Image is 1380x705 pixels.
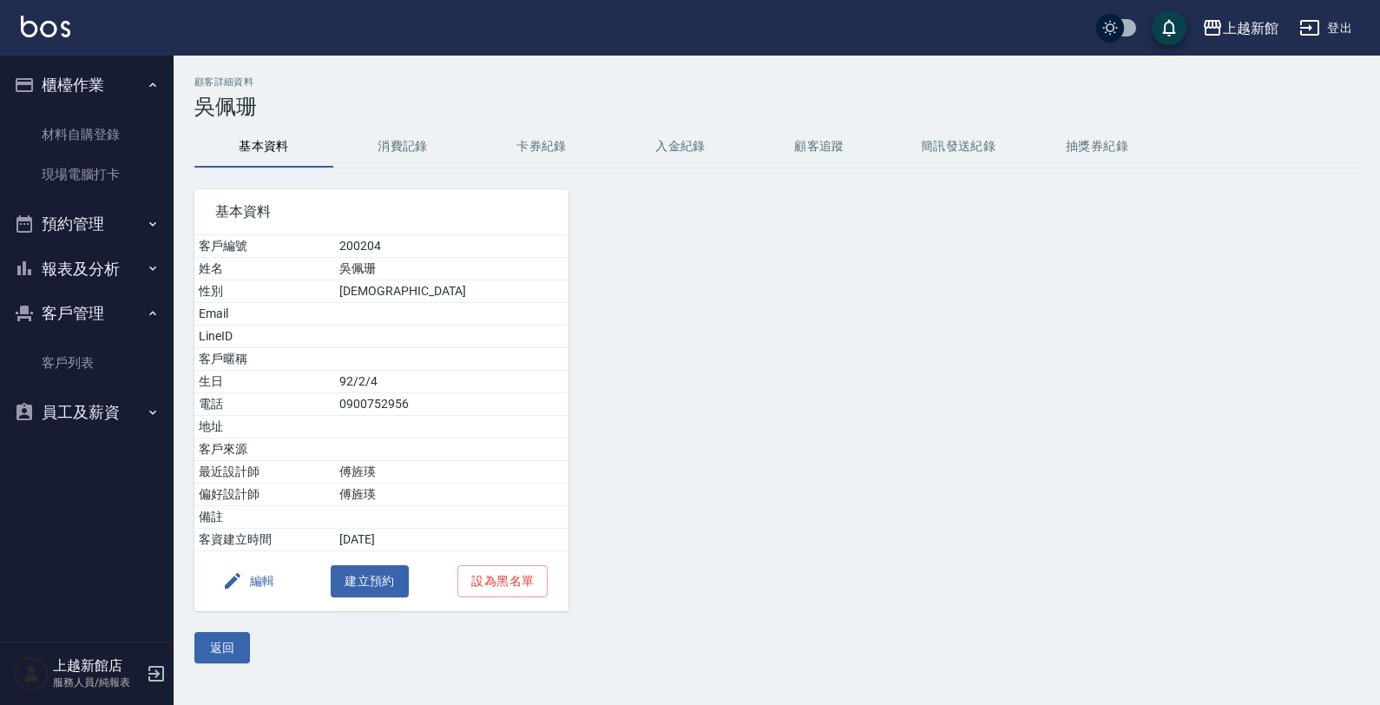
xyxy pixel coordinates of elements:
td: 電話 [194,393,335,416]
td: [DATE] [335,529,568,551]
button: 卡券紀錄 [472,126,611,168]
button: 入金紀錄 [611,126,750,168]
button: 抽獎券紀錄 [1028,126,1166,168]
button: 建立預約 [331,565,409,597]
button: 基本資料 [194,126,333,168]
td: 0900752956 [335,393,568,416]
button: 簡訊發送紀錄 [889,126,1028,168]
button: 客戶管理 [7,291,167,336]
button: 預約管理 [7,201,167,247]
td: 客資建立時間 [194,529,335,551]
td: 客戶編號 [194,235,335,258]
a: 客戶列表 [7,343,167,383]
a: 材料自購登錄 [7,115,167,155]
button: 消費記錄 [333,126,472,168]
button: 顧客追蹤 [750,126,889,168]
td: 客戶來源 [194,438,335,461]
button: 櫃檯作業 [7,63,167,108]
h2: 顧客詳細資料 [194,76,1359,88]
button: 設為黑名單 [457,565,548,597]
td: 200204 [335,235,568,258]
button: save [1152,10,1186,45]
span: 基本資料 [215,203,548,221]
button: 返回 [194,632,250,664]
td: LineID [194,326,335,348]
div: 上越新館 [1223,17,1278,39]
h5: 上越新館店 [53,657,141,675]
img: Logo [21,16,70,37]
td: Email [194,303,335,326]
button: 上越新館 [1195,10,1285,46]
td: 92/2/4 [335,371,568,393]
p: 服務人員/純報表 [53,675,141,690]
td: 傅旌瑛 [335,461,568,484]
button: 報表及分析 [7,247,167,292]
td: 地址 [194,416,335,438]
td: 姓名 [194,258,335,280]
img: Person [14,656,49,691]
td: [DEMOGRAPHIC_DATA] [335,280,568,303]
button: 登出 [1292,12,1359,44]
td: 最近設計師 [194,461,335,484]
td: 性別 [194,280,335,303]
td: 吳佩珊 [335,258,568,280]
h3: 吳佩珊 [194,95,1359,119]
button: 員工及薪資 [7,390,167,435]
td: 傅旌瑛 [335,484,568,506]
td: 備註 [194,506,335,529]
td: 生日 [194,371,335,393]
button: 編輯 [215,565,282,597]
td: 客戶暱稱 [194,348,335,371]
a: 現場電腦打卡 [7,155,167,194]
td: 偏好設計師 [194,484,335,506]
